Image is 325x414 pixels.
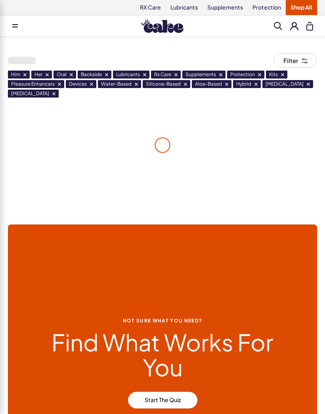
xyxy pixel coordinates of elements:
[8,90,59,98] button: [MEDICAL_DATA]
[31,71,52,79] button: Her
[141,19,184,33] img: Hello Cake
[143,80,190,88] button: Silicone-Based
[151,71,181,79] button: Rx Care
[8,80,64,88] button: Pleasure Enhancers
[128,392,197,408] a: Start the Quiz
[227,71,264,79] button: Protection
[32,330,293,380] h2: Find What Works For You
[32,318,293,323] span: Not Sure what you need?
[78,71,111,79] button: Backside
[182,71,226,79] button: Supplements
[192,80,231,88] button: Aloe-Based
[98,80,141,88] button: Water-Based
[233,80,261,88] button: Hybrid
[262,80,313,88] button: [MEDICAL_DATA]
[273,53,317,67] button: Filter
[8,71,30,79] button: Him
[266,71,287,79] button: Kits
[113,71,149,79] button: Lubricants
[66,80,96,88] button: Devices
[54,71,76,79] button: Oral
